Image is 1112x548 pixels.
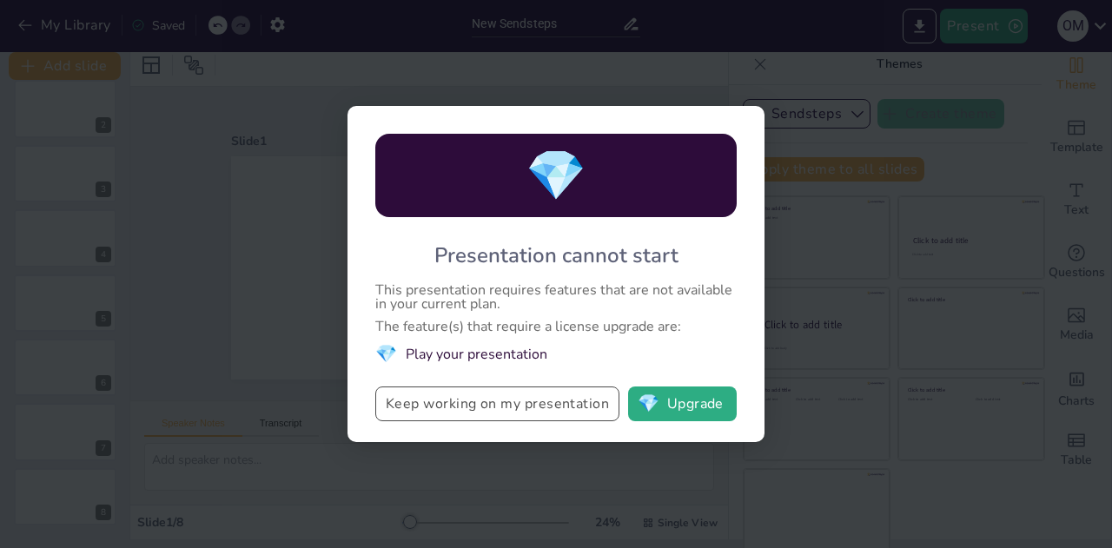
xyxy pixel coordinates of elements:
[628,386,737,421] button: diamondUpgrade
[375,386,619,421] button: Keep working on my presentation
[638,395,659,413] span: diamond
[526,142,586,209] span: diamond
[375,320,737,333] div: The feature(s) that require a license upgrade are:
[375,342,397,366] span: diamond
[434,241,678,269] div: Presentation cannot start
[375,283,737,311] div: This presentation requires features that are not available in your current plan.
[375,342,737,366] li: Play your presentation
